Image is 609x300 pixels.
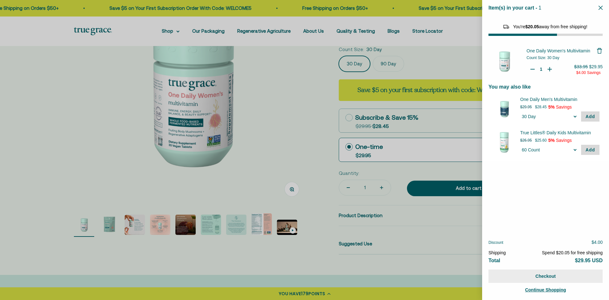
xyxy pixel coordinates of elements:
span: $29.95 [589,64,603,69]
span: Item(s) in your cart - [488,5,537,10]
a: Continue Shopping [488,286,603,294]
span: Savings [556,104,572,110]
button: Checkout [488,270,603,283]
span: 1 [539,5,541,10]
button: Add [581,145,599,155]
span: You may also like [488,84,531,90]
span: $4.00 [592,240,603,245]
img: Reward bar icon image [502,23,510,30]
input: Quantity for One Daily Women's Multivitamin [538,66,544,72]
span: $4.00 [576,70,586,75]
span: 5% [548,104,554,110]
button: Remove One Daily Women's Multivitamin [596,48,603,54]
span: Discount [488,240,503,245]
span: $20.05 [525,24,539,29]
span: Spend $20.05 for free shipping [542,250,603,255]
p: $26.95 [520,137,532,143]
p: $29.95 [520,104,532,110]
img: 60 Count [492,130,517,155]
span: Shipping [488,250,506,255]
img: One Daily Women&#39;s Multivitamin - 30 Day [488,45,520,77]
p: $25.60 [535,137,547,143]
span: Add [586,147,595,152]
p: $28.45 [535,104,547,110]
span: Savings [556,138,572,143]
span: Count Size: 30 Day [527,56,559,60]
a: One Daily Women's Multivitamin [527,48,596,54]
div: One Daily Men's Multivitamin [520,96,599,103]
span: $33.95 [574,64,588,69]
span: 5% [548,138,554,143]
img: 30 Day [492,96,517,122]
span: Add [586,114,595,119]
span: True Littles® Daily Kids Multivitamin [520,130,592,136]
div: True Littles® Daily Kids Multivitamin [520,130,599,136]
span: Savings [587,70,601,75]
span: One Daily Women's Multivitamin [527,48,590,53]
span: You're away from free shipping! [513,24,587,29]
button: Close [599,5,603,11]
span: Total [488,258,500,263]
span: $29.95 USD [575,258,603,263]
span: Continue Shopping [525,287,566,292]
span: One Daily Men's Multivitamin [520,96,592,103]
button: Add [581,111,599,122]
